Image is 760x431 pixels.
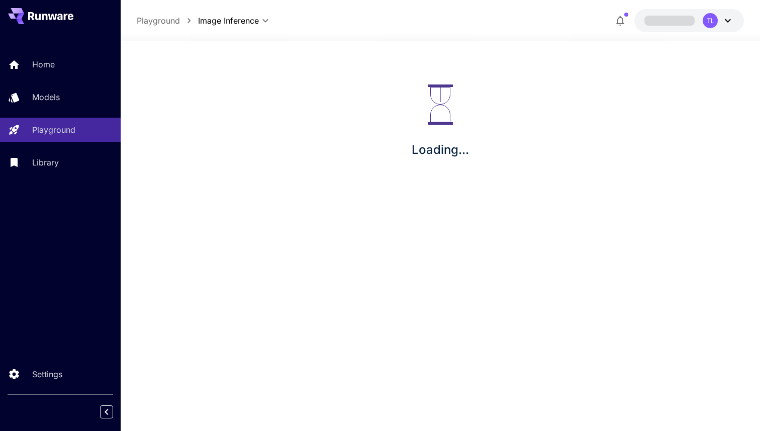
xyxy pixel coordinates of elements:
nav: breadcrumb [137,15,198,27]
p: Settings [32,368,62,380]
button: Collapse sidebar [100,405,113,418]
div: TL [703,13,718,28]
p: Loading... [412,141,469,159]
p: Models [32,91,60,103]
a: Playground [137,15,180,27]
p: Playground [32,124,75,136]
p: Library [32,156,59,168]
span: Image Inference [198,15,259,27]
p: Home [32,58,55,70]
button: TL [634,9,744,32]
div: Collapse sidebar [108,403,121,421]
